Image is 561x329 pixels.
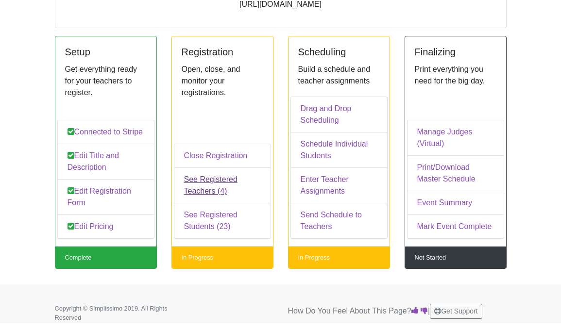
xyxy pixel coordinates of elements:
a: Manage Judges (Virtual) [407,120,504,156]
h5: Setup [65,46,147,58]
a: Print/Download Master Schedule [407,155,504,191]
a: Schedule Individual Students [290,132,388,168]
h5: Scheduling [298,46,380,58]
small: In Progress [298,254,330,261]
a: Close Registration [174,144,271,168]
h5: Finalizing [415,46,496,58]
a: Drag and Drop Scheduling [290,97,388,132]
p: How Do You Feel About This Page? | [288,304,507,319]
a: Event Summary [407,191,504,215]
small: Not Started [415,254,446,261]
small: Complete [65,254,92,261]
small: In Progress [182,254,213,261]
p: Copyright © Simplissimo 2019. All Rights Reserved [55,304,196,322]
button: Get Support [430,304,482,319]
h5: Registration [182,46,263,58]
p: Open, close, and monitor your registrations. [182,64,263,99]
p: Print everything you need for the big day. [415,64,496,87]
a: Edit Registration Form [57,179,154,215]
a: See Registered Teachers (4) [174,167,271,203]
a: Edit Pricing [57,214,154,239]
a: Mark Event Complete [407,214,504,239]
p: Get everything ready for your teachers to register. [65,64,147,99]
p: Build a schedule and teacher assignments [298,64,380,87]
a: Send Schedule to Teachers [290,203,388,239]
a: Enter Teacher Assignments [290,167,388,203]
a: See Registered Students (23) [174,203,271,239]
a: Edit Title and Description [57,144,154,180]
a: Connected to Stripe [57,120,154,144]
